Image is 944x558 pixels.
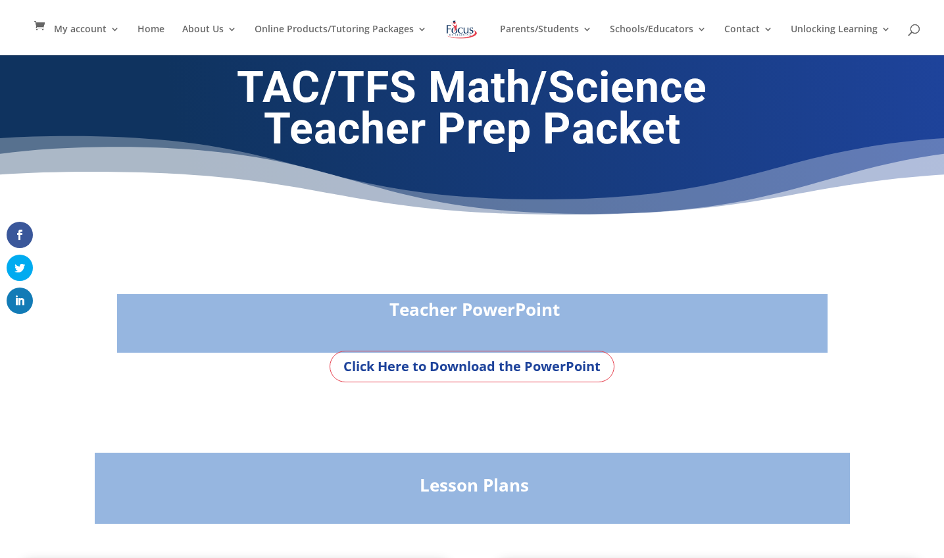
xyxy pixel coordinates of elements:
[420,473,529,497] strong: Lesson Plans
[255,24,427,55] a: Online Products/Tutoring Packages
[117,112,828,153] h1: Teacher Prep Packet
[724,24,773,55] a: Contact
[182,24,237,55] a: About Us
[137,24,164,55] a: Home
[445,18,479,41] img: Focus on Learning
[500,24,592,55] a: Parents/Students
[791,24,891,55] a: Unlocking Learning
[330,351,614,382] a: Click Here to Download the PowerPoint
[117,70,828,112] h1: TAC/TFS Math/Science
[389,297,560,321] strong: Teacher PowerPoint
[610,24,707,55] a: Schools/Educators
[54,24,120,55] a: My account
